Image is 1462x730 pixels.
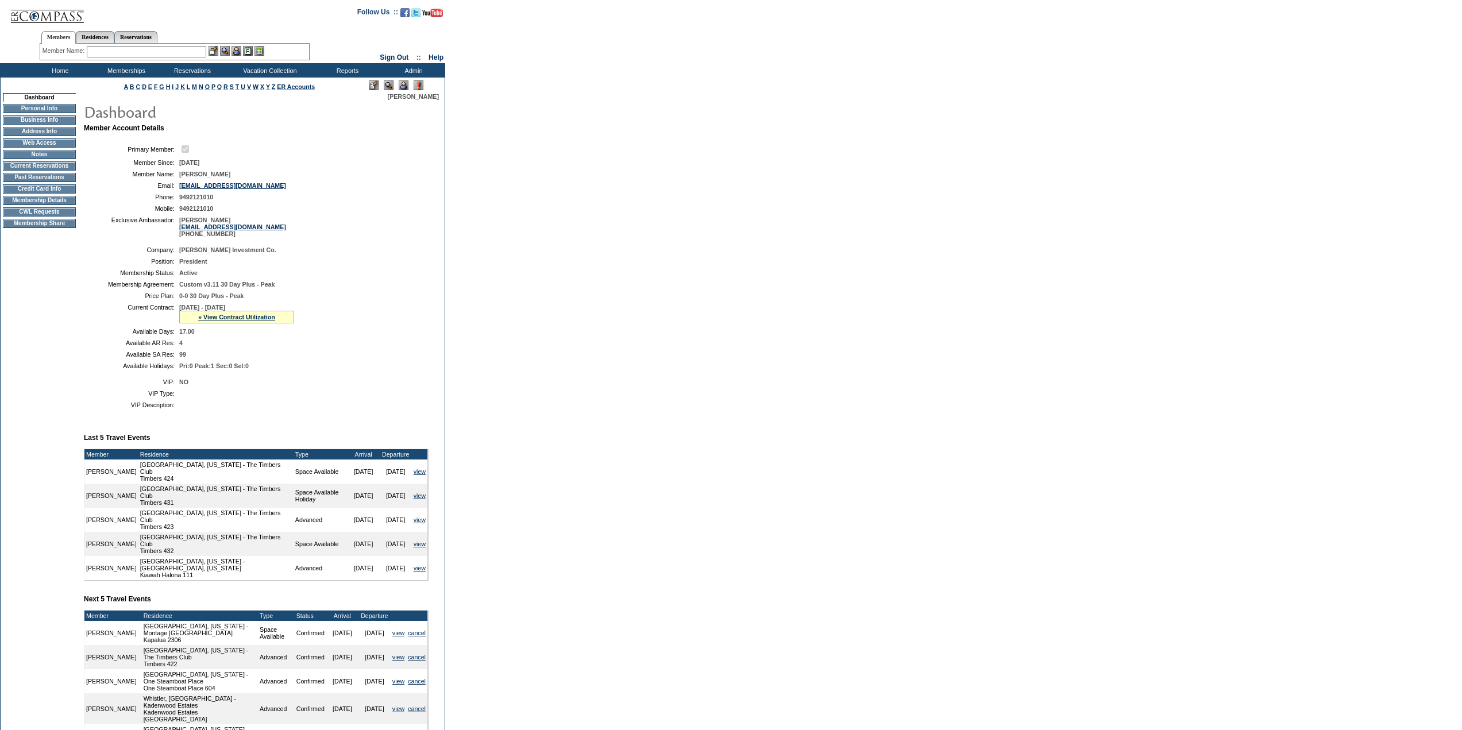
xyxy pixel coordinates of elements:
[187,83,190,90] a: L
[159,83,164,90] a: G
[88,390,175,397] td: VIP Type:
[154,83,158,90] a: F
[3,161,76,171] td: Current Reservations
[179,205,213,212] span: 9492121010
[88,378,175,385] td: VIP:
[130,83,134,90] a: B
[172,83,173,90] a: I
[3,196,76,205] td: Membership Details
[43,46,87,56] div: Member Name:
[3,115,76,125] td: Business Info
[348,556,380,580] td: [DATE]
[3,138,76,148] td: Web Access
[88,281,175,288] td: Membership Agreement:
[380,484,412,508] td: [DATE]
[179,304,225,311] span: [DATE] - [DATE]
[88,217,175,237] td: Exclusive Ambassador:
[84,459,138,484] td: [PERSON_NAME]
[258,693,295,724] td: Advanced
[258,621,295,645] td: Space Available
[3,127,76,136] td: Address Info
[84,484,138,508] td: [PERSON_NAME]
[88,258,175,265] td: Position:
[148,83,152,90] a: E
[294,484,348,508] td: Space Available Holiday
[254,46,264,56] img: b_calculator.gif
[358,645,391,669] td: [DATE]
[138,508,294,532] td: [GEOGRAPHIC_DATA], [US_STATE] - The Timbers Club Timbers 423
[41,31,76,44] a: Members
[88,194,175,200] td: Phone:
[220,46,230,56] img: View
[84,669,138,693] td: [PERSON_NAME]
[179,217,286,237] span: [PERSON_NAME] [PHONE_NUMBER]
[411,8,421,17] img: Follow us on Twitter
[26,63,92,78] td: Home
[411,11,421,18] a: Follow us on Twitter
[84,508,138,532] td: [PERSON_NAME]
[247,83,251,90] a: V
[179,223,286,230] a: [EMAIL_ADDRESS][DOMAIN_NAME]
[124,83,128,90] a: A
[414,468,426,475] a: view
[84,124,164,132] b: Member Account Details
[88,269,175,276] td: Membership Status:
[3,207,76,217] td: CWL Requests
[84,556,138,580] td: [PERSON_NAME]
[295,669,326,693] td: Confirmed
[142,611,258,621] td: Residence
[348,532,380,556] td: [DATE]
[380,459,412,484] td: [DATE]
[84,611,138,621] td: Member
[88,144,175,155] td: Primary Member:
[198,314,275,320] a: » View Contract Utilization
[258,611,295,621] td: Type
[217,83,222,90] a: Q
[3,150,76,159] td: Notes
[138,459,294,484] td: [GEOGRAPHIC_DATA], [US_STATE] - The Timbers Club Timbers 424
[179,182,286,189] a: [EMAIL_ADDRESS][DOMAIN_NAME]
[88,339,175,346] td: Available AR Res:
[295,693,326,724] td: Confirmed
[84,621,138,645] td: [PERSON_NAME]
[88,401,175,408] td: VIP Description:
[224,63,313,78] td: Vacation Collection
[414,492,426,499] a: view
[380,532,412,556] td: [DATE]
[84,595,151,603] b: Next 5 Travel Events
[326,645,358,669] td: [DATE]
[136,83,140,90] a: C
[399,80,408,90] img: Impersonate
[3,173,76,182] td: Past Reservations
[392,654,404,661] a: view
[408,678,426,685] a: cancel
[179,292,244,299] span: 0-0 30 Day Plus - Peak
[400,11,410,18] a: Become our fan on Facebook
[3,104,76,113] td: Personal Info
[380,556,412,580] td: [DATE]
[88,292,175,299] td: Price Plan:
[114,31,157,43] a: Reservations
[277,83,315,90] a: ER Accounts
[408,629,426,636] a: cancel
[88,182,175,189] td: Email:
[179,269,198,276] span: Active
[326,611,358,621] td: Arrival
[236,83,240,90] a: T
[416,53,421,61] span: ::
[357,7,398,21] td: Follow Us ::
[294,449,348,459] td: Type
[180,83,185,90] a: K
[243,46,253,56] img: Reservations
[88,328,175,335] td: Available Days:
[414,540,426,547] a: view
[84,645,138,669] td: [PERSON_NAME]
[138,556,294,580] td: [GEOGRAPHIC_DATA], [US_STATE] - [GEOGRAPHIC_DATA], [US_STATE] Kiawah Halona 111
[379,63,445,78] td: Admin
[223,83,228,90] a: R
[380,449,412,459] td: Departure
[142,693,258,724] td: Whistler, [GEOGRAPHIC_DATA] - Kadenwood Estates Kadenwood Estates [GEOGRAPHIC_DATA]
[192,83,197,90] a: M
[205,83,210,90] a: O
[179,159,199,166] span: [DATE]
